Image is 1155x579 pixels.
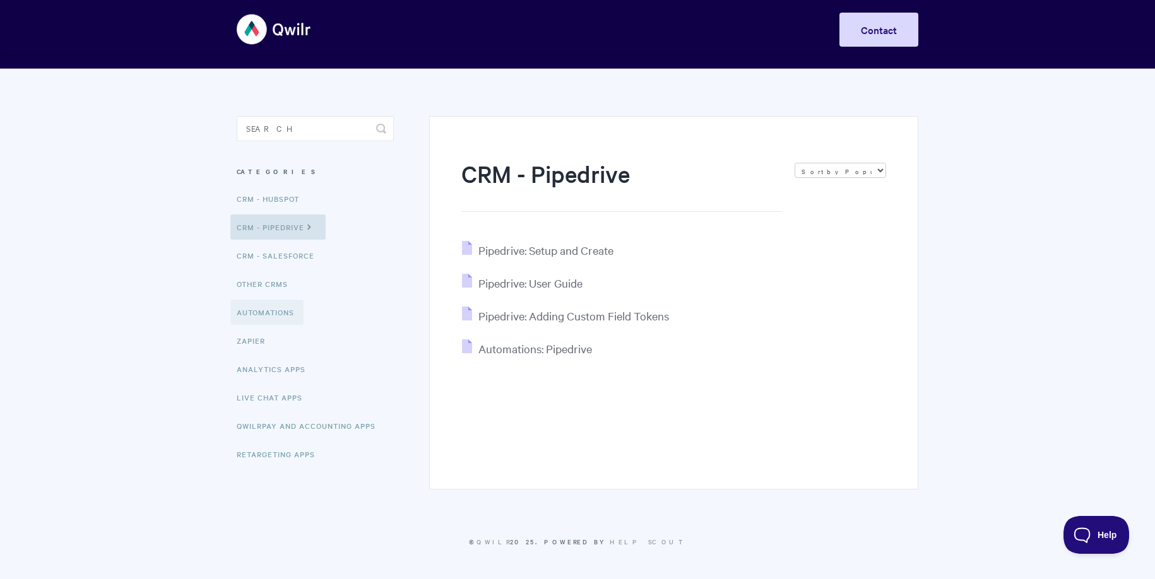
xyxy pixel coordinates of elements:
[795,163,886,178] select: Page reloads on selection
[237,356,315,382] a: Analytics Apps
[462,243,613,257] a: Pipedrive: Setup and Create
[237,243,324,268] a: CRM - Salesforce
[237,385,312,410] a: Live Chat Apps
[478,276,583,290] span: Pipedrive: User Guide
[839,13,918,47] a: Contact
[237,116,394,141] input: Search
[462,341,592,356] a: Automations: Pipedrive
[230,300,304,325] a: Automations
[237,328,275,353] a: Zapier
[478,341,592,356] span: Automations: Pipedrive
[478,308,669,323] span: Pipedrive: Adding Custom Field Tokens
[237,442,324,467] a: Retargeting Apps
[237,271,297,296] a: Other CRMs
[230,214,326,240] a: CRM - Pipedrive
[462,276,583,290] a: Pipedrive: User Guide
[477,537,510,546] a: Qwilr
[461,158,782,212] h1: CRM - Pipedrive
[544,537,686,546] span: Powered by
[462,308,669,323] a: Pipedrive: Adding Custom Field Tokens
[237,6,312,53] img: Qwilr Help Center
[610,537,686,546] a: Help Scout
[1063,516,1130,554] iframe: Toggle Customer Support
[478,243,613,257] span: Pipedrive: Setup and Create
[237,536,918,547] p: © 2025.
[237,186,309,211] a: CRM - HubSpot
[237,160,394,183] h3: Categories
[237,413,385,438] a: QwilrPay and Accounting Apps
